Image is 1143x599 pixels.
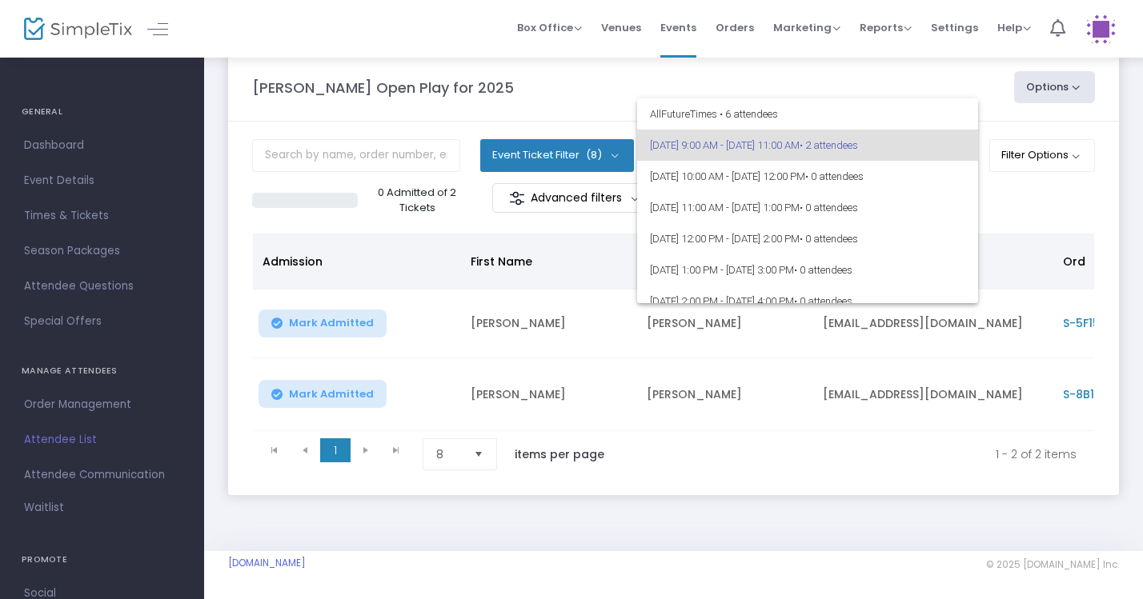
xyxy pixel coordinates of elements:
[650,98,965,130] span: All Future Times • 6 attendees
[794,295,852,307] span: • 0 attendees
[805,170,864,182] span: • 0 attendees
[800,233,858,245] span: • 0 attendees
[794,264,852,276] span: • 0 attendees
[650,286,965,317] span: [DATE] 2:00 PM - [DATE] 4:00 PM
[650,223,965,254] span: [DATE] 12:00 PM - [DATE] 2:00 PM
[800,202,858,214] span: • 0 attendees
[800,139,858,151] span: • 2 attendees
[650,254,965,286] span: [DATE] 1:00 PM - [DATE] 3:00 PM
[650,192,965,223] span: [DATE] 11:00 AM - [DATE] 1:00 PM
[650,130,965,161] span: [DATE] 9:00 AM - [DATE] 11:00 AM
[650,161,965,192] span: [DATE] 10:00 AM - [DATE] 12:00 PM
